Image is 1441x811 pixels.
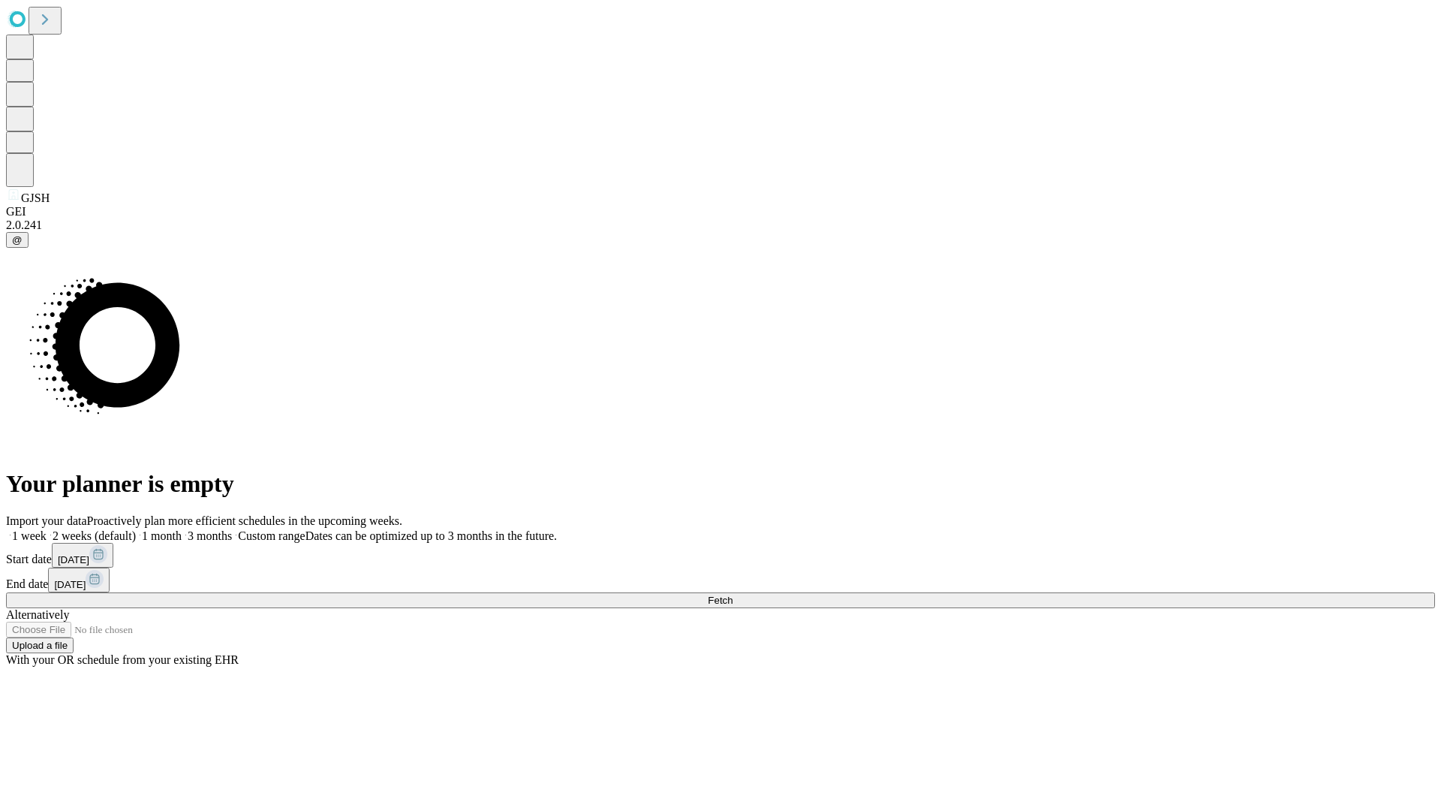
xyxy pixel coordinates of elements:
button: Upload a file [6,638,74,653]
div: Start date [6,543,1435,568]
button: Fetch [6,592,1435,608]
span: [DATE] [58,554,89,565]
span: 2 weeks (default) [53,529,136,542]
button: @ [6,232,29,248]
div: 2.0.241 [6,219,1435,232]
span: @ [12,234,23,246]
span: Import your data [6,514,87,527]
div: End date [6,568,1435,592]
span: 1 month [142,529,182,542]
span: Alternatively [6,608,69,621]
span: [DATE] [54,579,86,590]
span: Proactively plan more efficient schedules in the upcoming weeks. [87,514,402,527]
span: Dates can be optimized up to 3 months in the future. [305,529,557,542]
span: With your OR schedule from your existing EHR [6,653,239,666]
h1: Your planner is empty [6,470,1435,498]
button: [DATE] [52,543,113,568]
span: Custom range [238,529,305,542]
span: GJSH [21,191,50,204]
span: 3 months [188,529,232,542]
div: GEI [6,205,1435,219]
button: [DATE] [48,568,110,592]
span: Fetch [708,595,733,606]
span: 1 week [12,529,47,542]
